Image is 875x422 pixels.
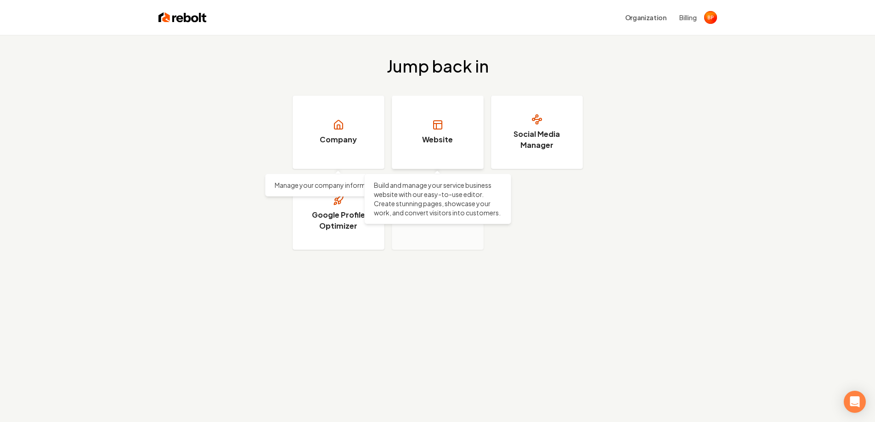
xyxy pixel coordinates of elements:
[293,176,384,250] a: Google Profile Optimizer
[491,96,583,169] a: Social Media Manager
[158,11,207,24] img: Rebolt Logo
[679,13,697,22] button: Billing
[387,57,489,75] h2: Jump back in
[293,96,384,169] a: Company
[320,134,357,145] h3: Company
[275,180,402,190] p: Manage your company information.
[392,96,484,169] a: Website
[844,391,866,413] div: Open Intercom Messenger
[422,134,453,145] h3: Website
[704,11,717,24] button: Open user button
[620,9,672,26] button: Organization
[502,129,571,151] h3: Social Media Manager
[304,209,373,231] h3: Google Profile Optimizer
[704,11,717,24] img: Bailey Paraspolo
[374,180,502,217] p: Build and manage your service business website with our easy-to-use editor. Create stunning pages...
